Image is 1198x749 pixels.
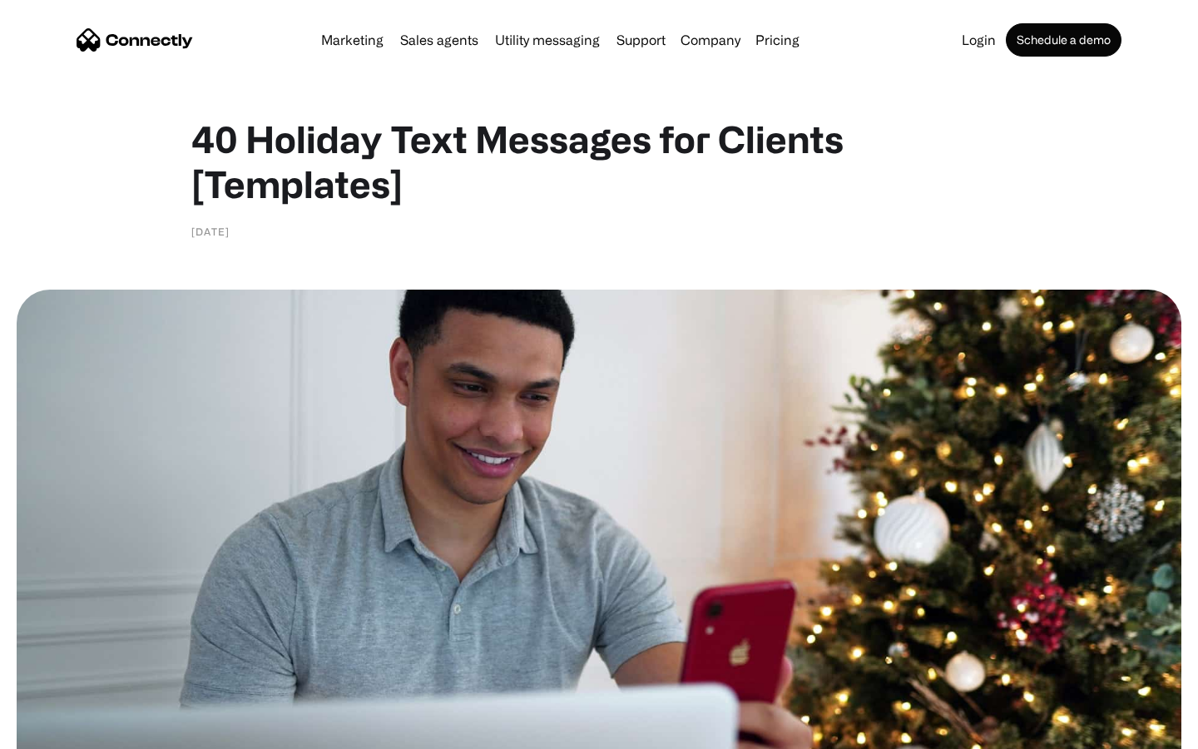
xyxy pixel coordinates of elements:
a: Schedule a demo [1006,23,1121,57]
a: Marketing [314,33,390,47]
a: Sales agents [394,33,485,47]
h1: 40 Holiday Text Messages for Clients [Templates] [191,117,1007,206]
a: Support [610,33,672,47]
div: Company [681,28,740,52]
a: Utility messaging [488,33,606,47]
div: [DATE] [191,223,230,240]
aside: Language selected: English [17,720,100,743]
a: Pricing [749,33,806,47]
a: Login [955,33,1002,47]
ul: Language list [33,720,100,743]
